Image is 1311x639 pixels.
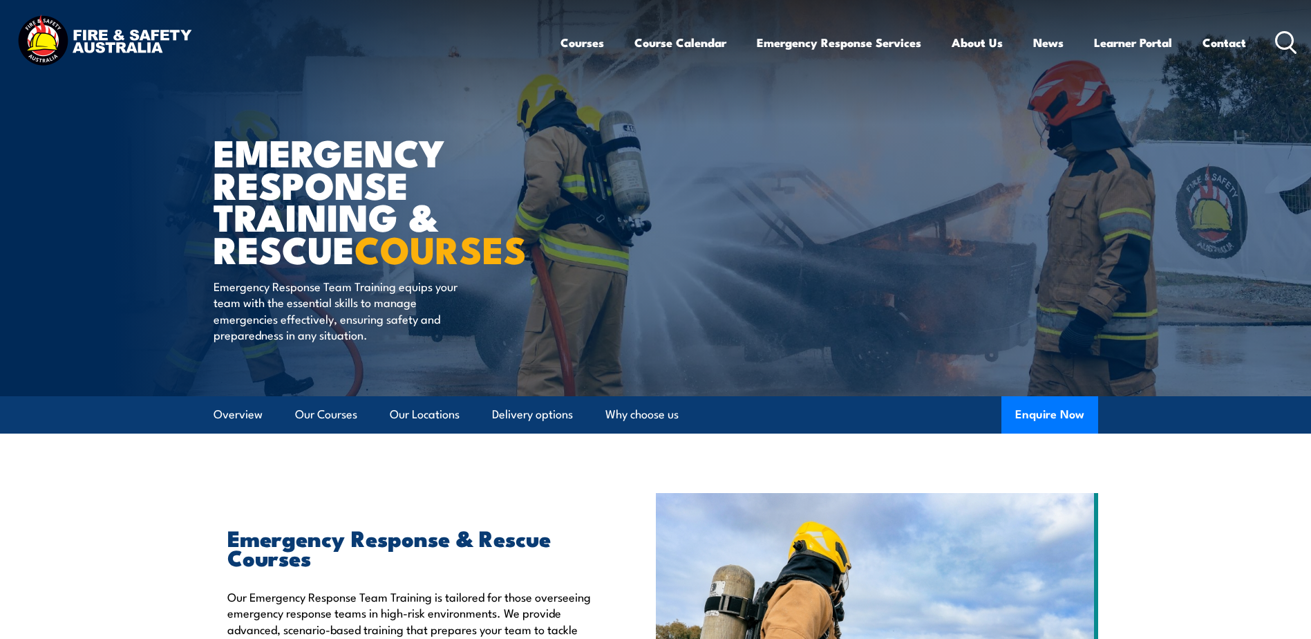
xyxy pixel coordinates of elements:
[1033,24,1064,61] a: News
[227,528,592,566] h2: Emergency Response & Rescue Courses
[214,136,555,265] h1: Emergency Response Training & Rescue
[214,396,263,433] a: Overview
[605,396,679,433] a: Why choose us
[295,396,357,433] a: Our Courses
[757,24,921,61] a: Emergency Response Services
[560,24,604,61] a: Courses
[214,278,466,343] p: Emergency Response Team Training equips your team with the essential skills to manage emergencies...
[390,396,460,433] a: Our Locations
[634,24,726,61] a: Course Calendar
[1001,396,1098,434] button: Enquire Now
[492,396,573,433] a: Delivery options
[1202,24,1246,61] a: Contact
[952,24,1003,61] a: About Us
[355,219,527,277] strong: COURSES
[1094,24,1172,61] a: Learner Portal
